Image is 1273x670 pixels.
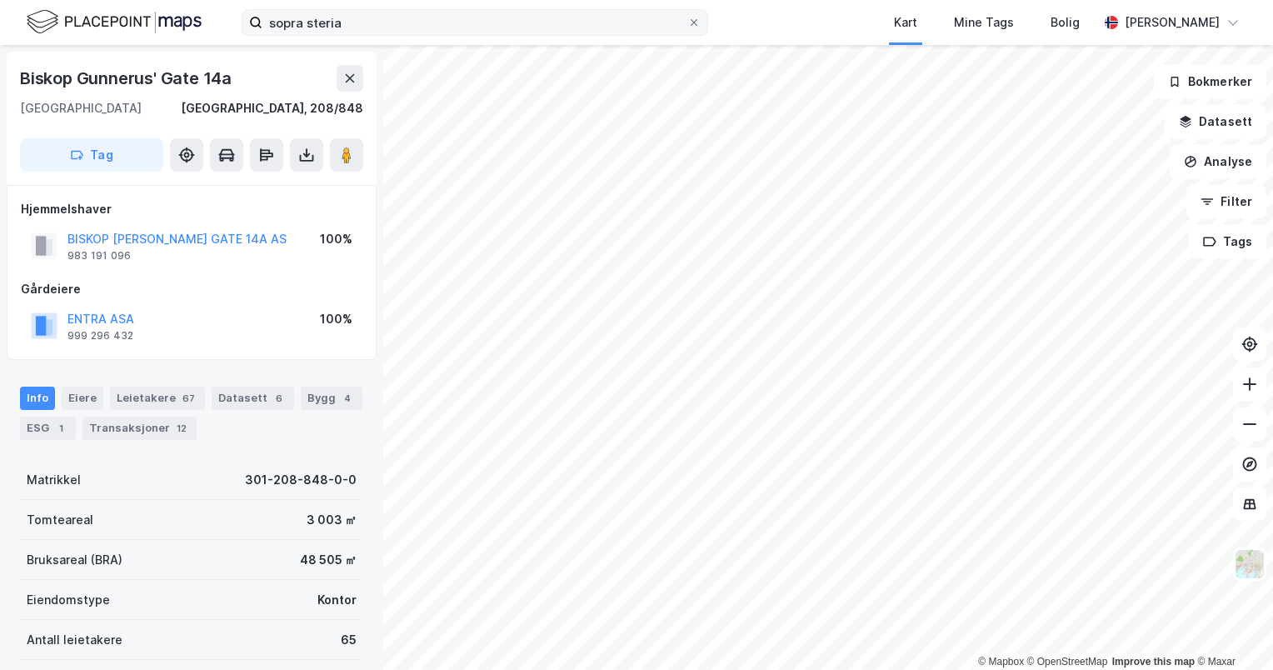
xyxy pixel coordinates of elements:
div: 100% [320,309,352,329]
div: 301-208-848-0-0 [245,470,357,490]
div: Eiere [62,387,103,410]
div: ESG [20,417,76,440]
div: 983 191 096 [67,249,131,262]
div: Datasett [212,387,294,410]
div: 999 296 432 [67,329,133,342]
div: 65 [341,630,357,650]
button: Analyse [1170,145,1266,178]
a: Mapbox [978,656,1024,667]
div: Info [20,387,55,410]
a: OpenStreetMap [1027,656,1108,667]
div: Tomteareal [27,510,93,530]
div: Bolig [1051,12,1080,32]
button: Datasett [1165,105,1266,138]
div: Hjemmelshaver [21,199,362,219]
iframe: Chat Widget [1190,590,1273,670]
div: [GEOGRAPHIC_DATA], 208/848 [181,98,363,118]
div: Biskop Gunnerus' Gate 14a [20,65,235,92]
div: [PERSON_NAME] [1125,12,1220,32]
div: Mine Tags [954,12,1014,32]
div: [GEOGRAPHIC_DATA] [20,98,142,118]
div: 12 [173,420,190,437]
div: 1 [52,420,69,437]
div: 100% [320,229,352,249]
input: Søk på adresse, matrikkel, gårdeiere, leietakere eller personer [262,10,687,35]
img: logo.f888ab2527a4732fd821a326f86c7f29.svg [27,7,202,37]
div: Kontrollprogram for chat [1190,590,1273,670]
div: Transaksjoner [82,417,197,440]
div: Bruksareal (BRA) [27,550,122,570]
div: Eiendomstype [27,590,110,610]
div: Matrikkel [27,470,81,490]
button: Bokmerker [1154,65,1266,98]
div: Leietakere [110,387,205,410]
button: Tags [1189,225,1266,258]
img: Z [1234,548,1266,580]
div: 6 [271,390,287,407]
div: 67 [179,390,198,407]
div: Gårdeiere [21,279,362,299]
div: 4 [339,390,356,407]
div: Kart [894,12,917,32]
div: Antall leietakere [27,630,122,650]
button: Tag [20,138,163,172]
a: Improve this map [1112,656,1195,667]
div: 3 003 ㎡ [307,510,357,530]
div: Kontor [317,590,357,610]
button: Filter [1186,185,1266,218]
div: Bygg [301,387,362,410]
div: 48 505 ㎡ [300,550,357,570]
